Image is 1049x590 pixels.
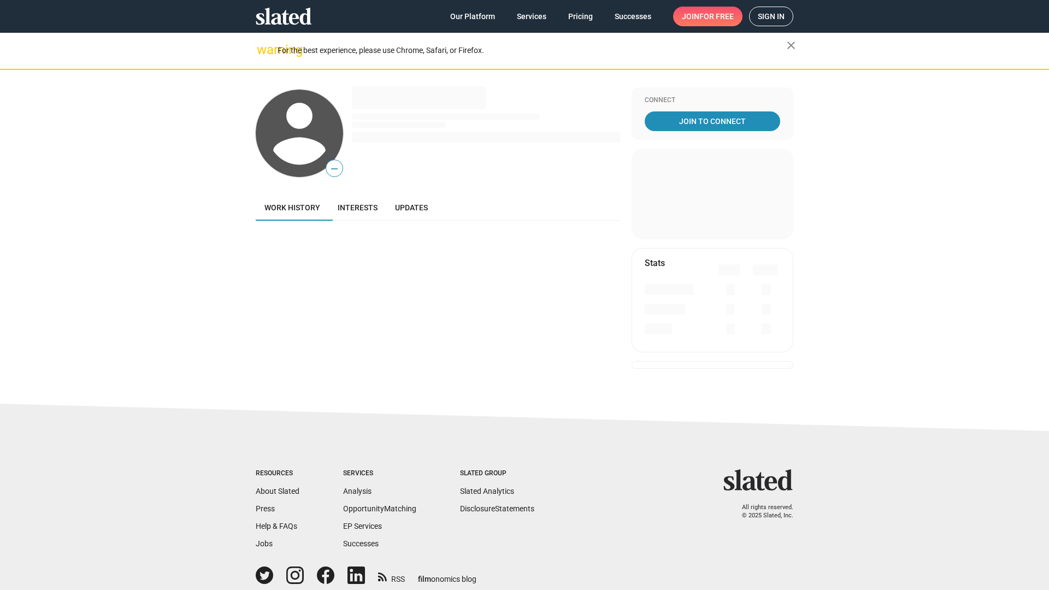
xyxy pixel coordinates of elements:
a: Interests [329,194,386,221]
span: film [418,575,431,583]
div: Services [343,469,416,478]
a: EP Services [343,522,382,530]
a: About Slated [256,487,299,495]
a: Services [508,7,555,26]
a: Joinfor free [673,7,742,26]
a: Sign in [749,7,793,26]
div: Connect [645,96,780,105]
a: RSS [378,568,405,585]
a: Pricing [559,7,602,26]
a: Analysis [343,487,372,495]
a: Slated Analytics [460,487,514,495]
a: Successes [606,7,660,26]
a: OpportunityMatching [343,504,416,513]
a: Updates [386,194,437,221]
span: Interests [338,203,378,212]
a: Join To Connect [645,111,780,131]
a: Work history [256,194,329,221]
span: for free [699,7,734,26]
div: Slated Group [460,469,534,478]
span: Join To Connect [647,111,778,131]
span: Successes [615,7,651,26]
a: Our Platform [441,7,504,26]
span: — [326,162,343,176]
a: Successes [343,539,379,548]
span: Sign in [758,7,785,26]
mat-card-title: Stats [645,257,665,269]
span: Our Platform [450,7,495,26]
p: All rights reserved. © 2025 Slated, Inc. [730,504,793,520]
a: DisclosureStatements [460,504,534,513]
span: Updates [395,203,428,212]
mat-icon: close [785,39,798,52]
a: Jobs [256,539,273,548]
span: Services [517,7,546,26]
span: Work history [264,203,320,212]
span: Join [682,7,734,26]
div: For the best experience, please use Chrome, Safari, or Firefox. [278,43,787,58]
mat-icon: warning [257,43,270,56]
a: filmonomics blog [418,565,476,585]
a: Press [256,504,275,513]
div: Resources [256,469,299,478]
a: Help & FAQs [256,522,297,530]
span: Pricing [568,7,593,26]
